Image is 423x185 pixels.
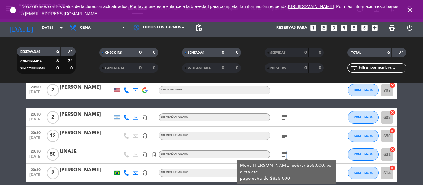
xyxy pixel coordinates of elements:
[28,117,43,124] span: [DATE]
[340,24,348,32] i: looks_4
[142,133,148,139] i: headset_mic
[153,50,157,55] strong: 0
[56,66,59,70] strong: 0
[399,50,405,55] strong: 71
[358,65,406,71] input: Filtrar por nombre...
[5,21,37,35] i: [DATE]
[276,26,307,30] span: Reservas para
[354,134,373,137] span: CONFIRMADA
[28,173,43,180] span: [DATE]
[9,6,17,14] i: error
[281,151,288,158] i: subject
[28,147,43,154] span: 20:30
[20,67,45,70] span: SIN CONFIRMAR
[389,109,395,116] i: cancel
[351,64,358,72] i: filter_list
[389,165,395,171] i: cancel
[28,136,43,143] span: [DATE]
[319,50,322,55] strong: 0
[47,84,59,96] span: 2
[68,49,74,54] strong: 71
[236,50,240,55] strong: 0
[105,51,122,54] span: CHECK INS
[236,66,240,70] strong: 0
[348,84,379,96] button: CONFIRMADA
[348,167,379,179] button: CONFIRMADA
[142,152,148,157] i: headset_mic
[68,59,74,63] strong: 71
[222,66,224,70] strong: 0
[389,128,395,134] i: cancel
[387,50,390,55] strong: 6
[389,82,395,88] i: cancel
[309,24,317,32] i: looks_one
[161,116,188,118] span: Sin menú asignado
[288,4,334,9] a: [URL][DOMAIN_NAME]
[151,152,157,157] i: turned_in_not
[360,24,368,32] i: looks_6
[389,146,395,153] i: cancel
[139,66,142,70] strong: 0
[222,50,224,55] strong: 0
[354,116,373,119] span: CONFIRMADA
[270,67,286,70] span: NO SHOW
[240,162,333,182] div: Menú [PERSON_NAME] cobrar $55.000, va a cta cte pago seña de $825.000
[320,24,328,32] i: looks_two
[60,148,112,156] div: UNAJE
[28,90,43,97] span: [DATE]
[304,50,307,55] strong: 0
[188,67,211,70] span: RE AGENDADA
[58,24,65,32] i: arrow_drop_down
[406,6,414,14] i: close
[406,24,413,32] i: power_settings_new
[304,66,307,70] strong: 0
[401,19,418,37] div: LOG OUT
[28,129,43,136] span: 20:30
[350,24,358,32] i: looks_5
[281,132,288,140] i: subject
[142,87,148,93] img: google-logo.png
[188,51,204,54] span: SENTADAS
[348,111,379,124] button: CONFIRMADA
[351,51,361,54] span: TOTAL
[139,50,142,55] strong: 0
[105,67,124,70] span: CANCELADA
[60,83,112,91] div: [PERSON_NAME]
[47,130,59,142] span: 12
[60,166,112,174] div: [PERSON_NAME]
[348,148,379,161] button: CONFIRMADA
[371,24,379,32] i: add_box
[20,60,42,63] span: CONFIRMADA
[330,24,338,32] i: looks_3
[319,66,322,70] strong: 0
[56,49,59,54] strong: 6
[142,170,148,176] i: headset_mic
[47,111,59,124] span: 2
[47,167,59,179] span: 2
[161,134,188,137] span: Sin menú asignado
[142,115,148,120] i: headset_mic
[195,24,203,32] span: pending_actions
[161,89,182,91] span: SALON INTERNO
[354,88,373,92] span: CONFIRMADA
[270,51,286,54] span: SERVIDAS
[161,153,188,155] span: Sin menú asignado
[70,66,74,70] strong: 0
[60,111,112,119] div: [PERSON_NAME]
[153,66,157,70] strong: 0
[60,129,112,137] div: [PERSON_NAME]
[80,26,91,30] span: Cena
[161,171,188,174] span: Sin menú asignado
[354,153,373,156] span: CONFIRMADA
[354,171,373,174] span: CONFIRMADA
[28,154,43,162] span: [DATE]
[56,59,59,63] strong: 6
[28,83,43,90] span: 20:00
[47,148,59,161] span: 50
[21,4,398,16] a: . Por más información escríbanos a [EMAIL_ADDRESS][DOMAIN_NAME]
[348,130,379,142] button: CONFIRMADA
[21,4,398,16] span: No contamos con los datos de facturación actualizados. Por favor use este enlance a la brevedad p...
[28,166,43,173] span: 20:30
[28,110,43,117] span: 20:30
[388,24,396,32] span: print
